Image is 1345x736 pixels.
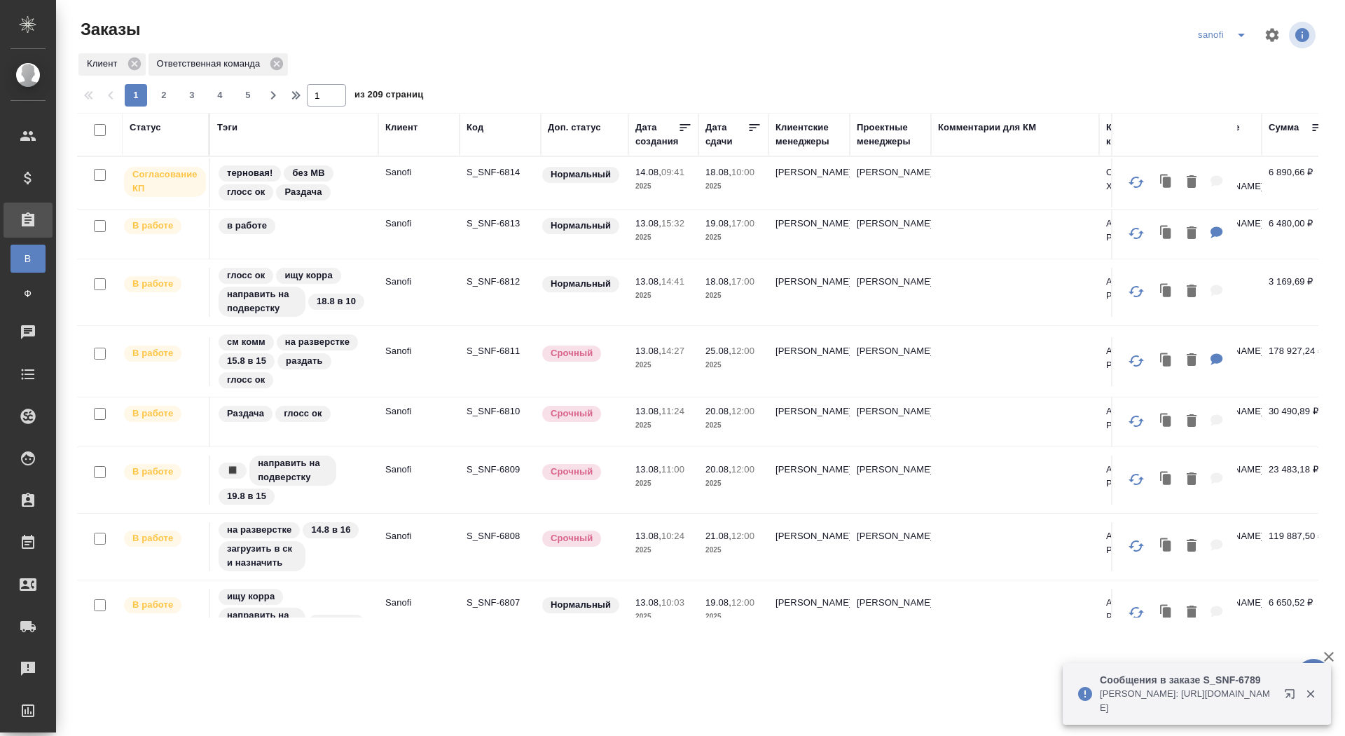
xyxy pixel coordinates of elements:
[661,597,684,608] p: 10:03
[1180,168,1203,197] button: Удалить
[661,346,684,356] p: 14:27
[132,465,173,479] p: В работе
[635,231,691,245] p: 2025
[850,268,931,317] td: [PERSON_NAME]
[1276,680,1309,714] button: Открыть в новой вкладке
[217,454,371,506] div: ◼️, направить на подверстку, 19.8 в 15
[1180,465,1203,494] button: Удалить
[635,276,661,287] p: 13.08,
[661,167,684,177] p: 09:41
[385,217,453,231] p: Sanofi
[385,596,453,610] p: Sanofi
[635,121,678,149] div: Дата создания
[1106,121,1173,149] div: Контрагент клиента
[11,245,46,273] a: В
[227,407,264,421] p: Раздача
[1119,165,1153,199] button: Обновить
[132,598,173,612] p: В работе
[705,276,731,287] p: 18.08,
[551,277,611,291] p: Нормальный
[292,166,324,180] p: без МВ
[1119,217,1153,250] button: Обновить
[217,164,371,202] div: терновая!, без МВ, глосс ок, Раздача
[705,218,731,229] p: 19.08,
[286,354,323,368] p: раздать
[385,529,453,543] p: Sanofi
[1153,407,1180,436] button: Клонировать
[132,219,173,233] p: В работе
[77,18,140,41] span: Заказы
[78,53,146,76] div: Клиент
[731,464,754,475] p: 12:00
[123,463,202,482] div: Выставляет ПМ после принятия заказа от КМа
[775,121,843,149] div: Клиентские менеджеры
[181,88,203,102] span: 3
[467,344,534,358] p: S_SNF-6811
[467,275,534,289] p: S_SNF-6812
[731,346,754,356] p: 12:00
[1153,599,1180,627] button: Клонировать
[1106,463,1173,491] p: АО "Санофи Россия"
[938,121,1036,135] div: Комментарии для КМ
[1255,18,1289,52] span: Настроить таблицу
[661,464,684,475] p: 11:00
[1119,404,1153,438] button: Обновить
[227,185,265,199] p: глосс ок
[635,406,661,416] p: 13.08,
[850,456,931,505] td: [PERSON_NAME]
[731,167,754,177] p: 10:00
[705,464,731,475] p: 20.08,
[705,289,761,303] p: 2025
[768,158,850,207] td: [PERSON_NAME]
[541,275,621,294] div: Статус по умолчанию для стандартных заказов
[467,404,534,418] p: S_SNF-6810
[705,597,731,608] p: 19.08,
[768,210,850,259] td: [PERSON_NAME]
[385,344,453,358] p: Sanofi
[1119,529,1153,563] button: Обновить
[1262,337,1332,386] td: 178 927,24 ₽
[227,166,273,180] p: терновая!
[467,596,534,610] p: S_SNF-6807
[541,165,621,184] div: Статус по умолчанию для стандартных заказов
[1262,268,1332,317] td: 3 169,69 ₽
[541,404,621,423] div: Выставляется автоматически, если на указанный объем услуг необходимо больше времени в стандартном...
[217,121,237,135] div: Тэги
[1262,397,1332,447] td: 30 490,89 ₽
[768,522,850,571] td: [PERSON_NAME]
[551,168,611,182] p: Нормальный
[18,287,39,301] span: Ф
[1153,465,1180,494] button: Клонировать
[635,597,661,608] p: 13.08,
[467,165,534,179] p: S_SNF-6814
[551,531,593,545] p: Срочный
[123,217,202,236] div: Выставляет ПМ после принятия заказа от КМа
[284,185,322,199] p: Раздача
[1119,344,1153,378] button: Обновить
[705,179,761,193] p: 2025
[551,346,593,360] p: Срочный
[1119,596,1153,629] button: Обновить
[635,358,691,372] p: 2025
[731,218,754,229] p: 17:00
[635,531,661,541] p: 13.08,
[1180,346,1203,375] button: Удалить
[1153,532,1180,561] button: Клонировать
[541,463,621,482] div: Выставляется автоматически, если на указанный объем услуг необходимо больше времени в стандартном...
[1100,687,1275,715] p: [PERSON_NAME]: [URL][DOMAIN_NAME]
[132,168,198,196] p: Согласование КП
[661,531,684,541] p: 10:24
[227,335,265,349] p: см комм
[149,53,289,76] div: Ответственная команда
[705,167,731,177] p: 18.08,
[705,531,731,541] p: 21.08,
[385,121,418,135] div: Клиент
[1153,219,1180,248] button: Клонировать
[635,464,661,475] p: 13.08,
[551,407,593,421] p: Срочный
[227,287,297,315] p: направить на подверстку
[11,280,46,308] a: Ф
[132,346,173,360] p: В работе
[1106,217,1173,245] p: АО "Санофи Россия"
[850,158,931,207] td: [PERSON_NAME]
